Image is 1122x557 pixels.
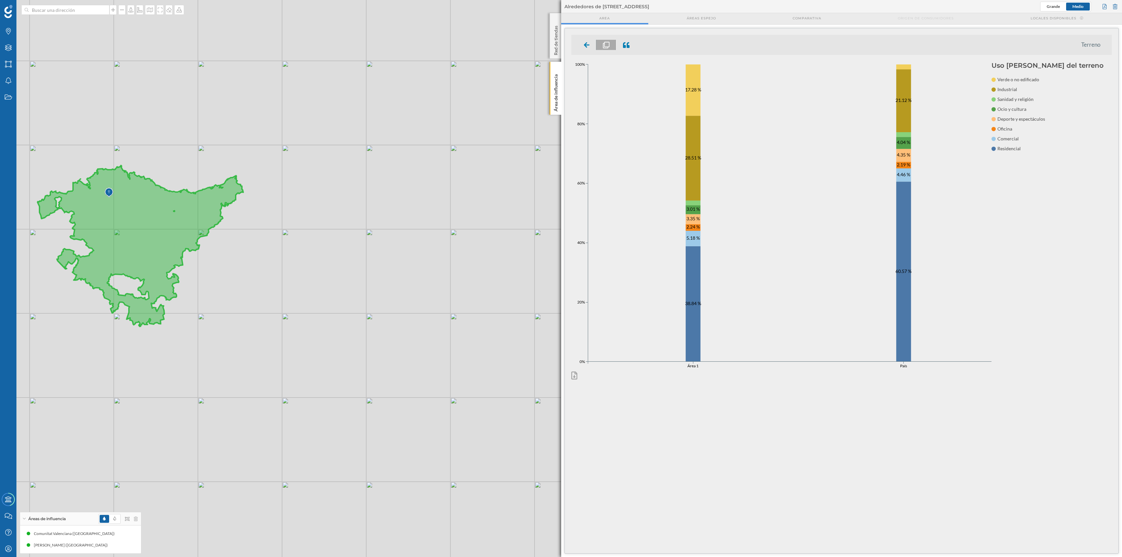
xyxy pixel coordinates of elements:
span: Áreas espejo [687,16,716,21]
span: Comparativa [793,16,821,21]
p: Red de tiendas [552,23,559,55]
span: Area [599,16,610,21]
img: Geoblink Logo [4,5,12,18]
span: Áreas de influencia [28,516,66,522]
img: Marker [105,186,113,199]
div: [PERSON_NAME] ([GEOGRAPHIC_DATA]) [34,542,111,548]
span: Medio [1072,4,1084,9]
p: Área de influencia [552,72,559,111]
span: Alrededores de [STREET_ADDRESS] [564,3,649,10]
span: Locales disponibles [1031,16,1076,21]
div: Comunitat Valenciana ([GEOGRAPHIC_DATA]) [34,530,118,537]
span: Origen de consumidores [898,16,954,21]
text: 60% [577,181,585,186]
text: 40% [577,240,585,245]
span: Grande [1047,4,1060,9]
